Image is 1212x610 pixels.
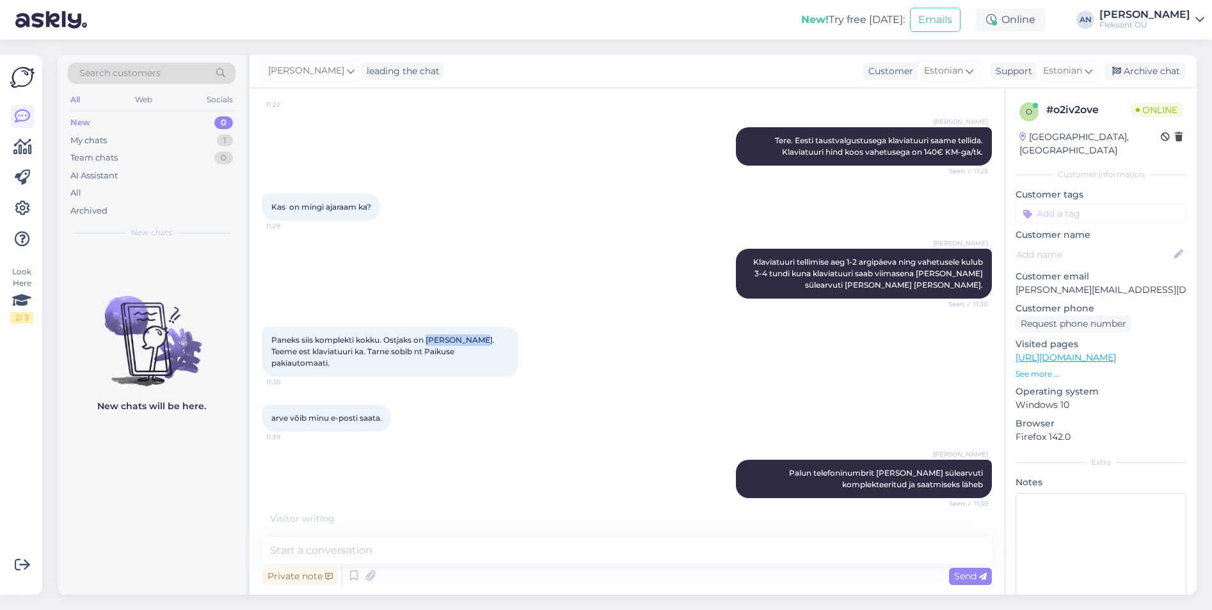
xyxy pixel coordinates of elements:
[266,377,314,387] span: 11:36
[910,8,961,32] button: Emails
[1099,10,1190,20] div: [PERSON_NAME]
[933,239,988,248] span: [PERSON_NAME]
[863,65,913,78] div: Customer
[1016,368,1186,380] p: See more ...
[1104,63,1185,80] div: Archive chat
[801,13,829,26] b: New!
[1131,103,1183,117] span: Online
[1099,20,1190,30] div: Fleksont OÜ
[266,100,314,109] span: 11:22
[976,8,1046,31] div: Online
[214,152,233,164] div: 0
[262,512,992,526] div: Visitor writing
[10,266,33,324] div: Look Here
[940,499,988,508] span: Seen ✓ 11:39
[262,568,338,585] div: Private note
[70,187,81,199] div: All
[1016,228,1186,242] p: Customer name
[70,205,108,217] div: Archived
[954,570,987,582] span: Send
[1016,476,1186,489] p: Notes
[1016,204,1186,223] input: Add a tag
[131,227,172,239] span: New chats
[362,65,440,78] div: leading the chat
[1099,10,1204,30] a: [PERSON_NAME]Fleksont OÜ
[271,335,497,368] span: Paneks siis komplekti kokku. Ostjaks on [PERSON_NAME]. Teeme est klaviatuuri ka. Tarne sobib nt P...
[1076,11,1094,29] div: AN
[1016,169,1186,180] div: Customer information
[1016,417,1186,430] p: Browser
[79,66,161,80] span: Search customers
[1019,130,1161,157] div: [GEOGRAPHIC_DATA], [GEOGRAPHIC_DATA]
[789,468,985,489] span: Palun telefoninumbrit [PERSON_NAME] sülearvuti komplekteeritud ja saatmiseks läheb
[217,134,233,147] div: 1
[1026,107,1032,116] span: o
[1016,315,1131,332] div: Request phone number
[268,64,344,78] span: [PERSON_NAME]
[70,134,107,147] div: My chats
[70,152,118,164] div: Team chats
[70,169,118,182] div: AI Assistant
[266,432,314,442] span: 11:39
[1046,102,1131,118] div: # o2iv2ove
[924,64,963,78] span: Estonian
[940,299,988,309] span: Seen ✓ 11:30
[58,273,246,388] img: No chats
[204,91,235,108] div: Socials
[266,221,314,231] span: 11:29
[1016,457,1186,468] div: Extra
[933,117,988,127] span: [PERSON_NAME]
[1016,352,1116,363] a: [URL][DOMAIN_NAME]
[940,166,988,176] span: Seen ✓ 11:25
[1016,302,1186,315] p: Customer phone
[991,65,1032,78] div: Support
[933,450,988,459] span: [PERSON_NAME]
[271,413,382,423] span: arve võib minu e-posti saata.
[1043,64,1082,78] span: Estonian
[132,91,155,108] div: Web
[1016,430,1186,444] p: Firefox 142.0
[97,400,206,413] p: New chats will be here.
[775,136,985,157] span: Tere. Eesti taustvalgustusega klaviatuuri saame tellida. Klaviatuuri hind koos vahetusega on 140€...
[10,312,33,324] div: 2 / 3
[1016,247,1172,262] input: Add name
[68,91,83,108] div: All
[1016,283,1186,297] p: [PERSON_NAME][EMAIL_ADDRESS][DOMAIN_NAME]
[1016,188,1186,201] p: Customer tags
[1016,338,1186,351] p: Visited pages
[214,116,233,129] div: 0
[1016,385,1186,398] p: Operating system
[335,513,337,524] span: .
[10,65,35,90] img: Askly Logo
[1016,270,1186,283] p: Customer email
[801,12,905,27] div: Try free [DATE]:
[70,116,90,129] div: New
[1016,398,1186,412] p: Windows 10
[271,202,371,212] span: Kas on mingi ajaraam ka?
[753,257,985,290] span: Klaviatuuri tellimise aeg 1-2 argipäeva ning vahetusele kulub 3-4 tundi kuna klaviatuuri saab vii...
